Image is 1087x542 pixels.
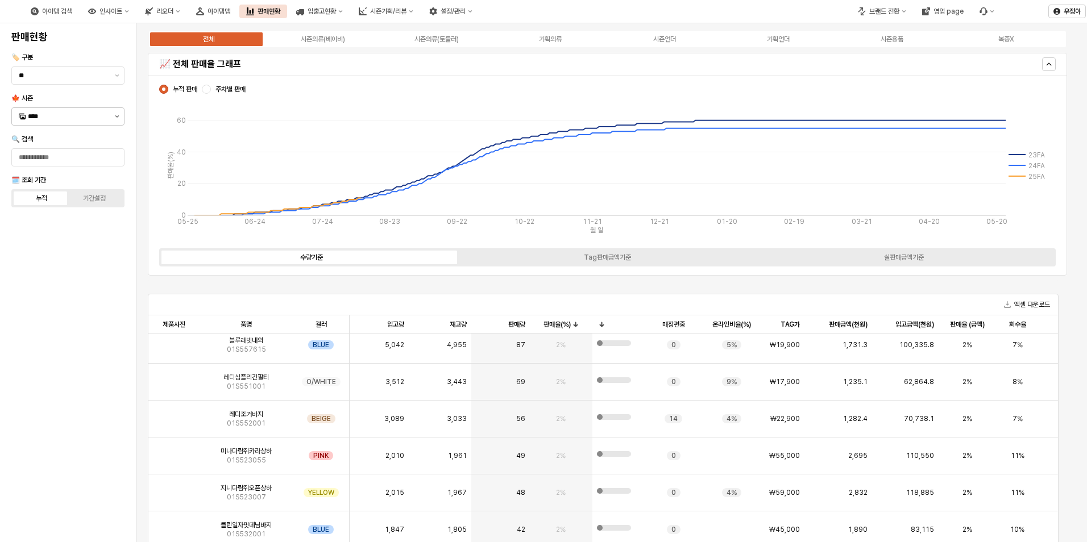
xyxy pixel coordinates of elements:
span: 11% [1011,488,1024,497]
button: 설정/관리 [422,5,479,18]
button: 우정아 [1048,5,1086,18]
div: 브랜드 전환 [851,5,913,18]
span: 3,089 [384,414,404,423]
span: 판매금액(천원) [829,320,868,329]
span: 1,235.1 [843,377,868,386]
span: 2% [556,340,566,349]
span: 입고량 [387,320,404,329]
span: 2% [962,414,972,423]
button: 제안 사항 표시 [110,108,124,125]
div: 시즌기획/리뷰 [352,5,420,18]
span: 지니다람쥐오픈상하 [221,483,272,493]
span: 3,512 [385,377,404,386]
span: 8% [1013,377,1023,386]
span: BEIGE [312,414,331,423]
span: 매장편중 [662,320,685,329]
span: 미나다람쥐카라상하 [221,447,272,456]
span: 56 [516,414,525,423]
p: 우정아 [1064,7,1081,16]
span: 7% [1013,414,1023,423]
button: 엑셀 다운로드 [999,298,1055,311]
label: Tag판매금액기준 [459,252,756,262]
div: 시즌의류(베이비) [301,35,345,43]
span: 누적 판매 [173,85,197,94]
span: 2% [962,340,972,349]
button: 영업 page [915,5,970,18]
span: 48 [516,488,525,497]
span: 4,955 [447,340,467,349]
div: 버그 제보 및 기능 개선 요청 [973,5,1001,18]
span: 11% [1011,451,1024,460]
span: 🍁 시즌 [11,94,33,102]
button: 아이템맵 [189,5,237,18]
span: YELLOW [308,488,334,497]
span: BLUE [313,525,329,534]
h5: 📈 전체 판매율 그래프 [159,59,829,70]
div: 아이템 검색 [42,7,72,15]
span: 2,695 [848,451,868,460]
label: 누적 [15,193,68,203]
span: ₩22,900 [770,414,800,423]
label: 시즌용품 [835,34,949,44]
button: Hide [1042,57,1056,71]
main: App Frame [136,23,1087,542]
div: 시즌기획/리뷰 [370,7,406,15]
span: 7% [1013,340,1023,349]
div: 기획의류 [539,35,562,43]
span: 1,847 [385,525,404,534]
label: 수량기준 [163,252,459,262]
div: 아이템 검색 [24,5,79,18]
div: 수량기준 [300,253,323,261]
div: 아이템맵 [208,7,230,15]
div: 기획언더 [767,35,790,43]
span: 1,890 [848,525,868,534]
span: 2% [556,451,566,460]
label: 시즌언더 [608,34,721,44]
span: 0 [671,377,676,386]
span: ₩45,000 [769,525,800,534]
div: 인사이트 [99,7,122,15]
span: 01S551001 [227,382,265,391]
span: 입고금액(천원) [895,320,934,329]
button: 판매현황 [239,5,287,18]
div: 기간설정 [83,194,106,202]
span: 2% [962,377,972,386]
span: 01S523007 [227,493,266,502]
span: 제품사진 [163,320,185,329]
span: 2,010 [385,451,404,460]
div: 전체 [203,35,214,43]
span: 01S552001 [227,419,265,428]
span: 10% [1010,525,1024,534]
span: PINK [313,451,329,460]
span: 49 [516,451,525,460]
span: 2,015 [385,488,404,497]
span: TAG가 [781,320,800,329]
div: 인사이트 [81,5,136,18]
div: 설정/관리 [441,7,466,15]
span: 판매율 (금액) [950,320,985,329]
label: 시즌의류(토들러) [380,34,493,44]
label: 기획의류 [493,34,607,44]
span: BLUE [313,340,329,349]
span: 온라인비율(%) [712,320,751,329]
span: 1,731.3 [843,340,868,349]
span: 3,443 [447,377,467,386]
span: 100,335.8 [899,340,934,349]
span: 판매율(%) [543,320,571,329]
span: 2% [962,488,972,497]
span: 01S523055 [227,456,266,465]
span: 14 [669,414,678,423]
span: ₩59,000 [769,488,800,497]
span: 블루래빗내의 [229,336,263,345]
button: 리오더 [138,5,187,18]
span: 4% [727,414,737,423]
span: 0 [671,488,676,497]
span: 1,282.4 [843,414,868,423]
span: 4% [727,488,737,497]
div: 복종X [998,35,1014,43]
span: 42 [517,525,525,534]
